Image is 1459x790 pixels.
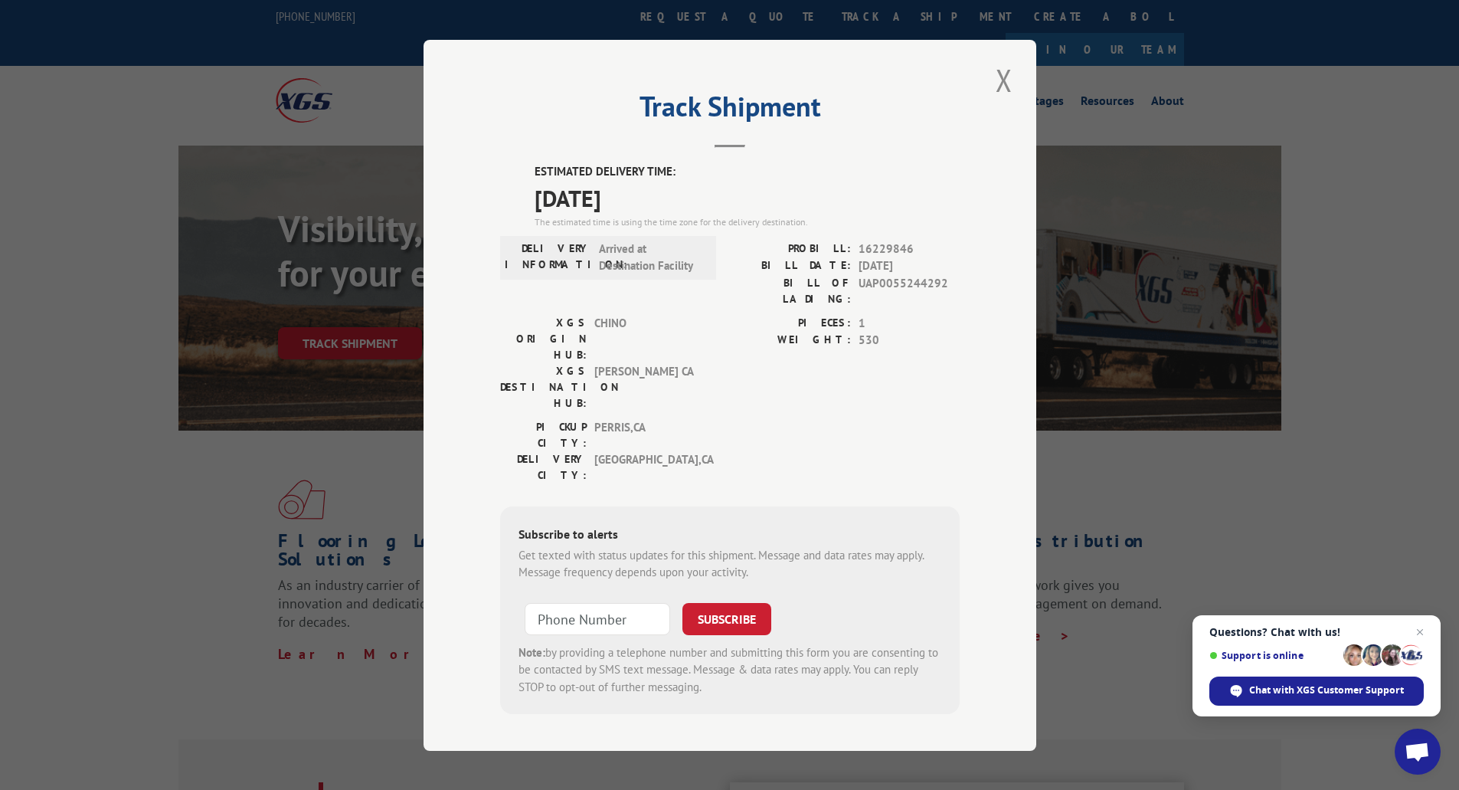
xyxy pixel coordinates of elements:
[730,240,851,257] label: PROBILL:
[594,418,698,451] span: PERRIS , CA
[599,240,702,274] span: Arrived at Destination Facility
[682,602,771,634] button: SUBSCRIBE
[594,451,698,483] span: [GEOGRAPHIC_DATA] , CA
[730,314,851,332] label: PIECES:
[730,332,851,349] label: WEIGHT:
[1209,626,1424,638] span: Questions? Chat with us!
[500,418,587,451] label: PICKUP CITY:
[1395,729,1441,775] a: Open chat
[519,644,941,696] div: by providing a telephone number and submitting this form you are consenting to be contacted by SM...
[594,314,698,362] span: CHINO
[730,257,851,275] label: BILL DATE:
[500,451,587,483] label: DELIVERY CITY:
[519,644,545,659] strong: Note:
[535,163,960,181] label: ESTIMATED DELIVERY TIME:
[1249,683,1404,697] span: Chat with XGS Customer Support
[991,59,1017,101] button: Close modal
[525,602,670,634] input: Phone Number
[500,96,960,125] h2: Track Shipment
[519,546,941,581] div: Get texted with status updates for this shipment. Message and data rates may apply. Message frequ...
[505,240,591,274] label: DELIVERY INFORMATION:
[594,362,698,411] span: [PERSON_NAME] CA
[859,314,960,332] span: 1
[535,180,960,215] span: [DATE]
[859,257,960,275] span: [DATE]
[500,362,587,411] label: XGS DESTINATION HUB:
[500,314,587,362] label: XGS ORIGIN HUB:
[535,215,960,228] div: The estimated time is using the time zone for the delivery destination.
[1209,650,1338,661] span: Support is online
[859,240,960,257] span: 16229846
[859,332,960,349] span: 530
[730,274,851,306] label: BILL OF LADING:
[1209,677,1424,706] span: Chat with XGS Customer Support
[859,274,960,306] span: UAP0055244292
[519,524,941,546] div: Subscribe to alerts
